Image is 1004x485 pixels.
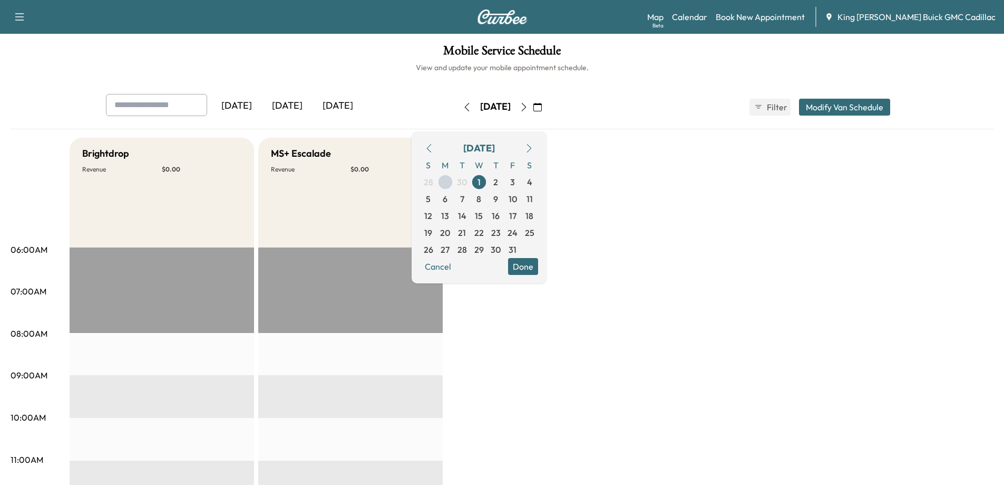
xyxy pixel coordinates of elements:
img: Curbee Logo [477,9,528,24]
span: 30 [491,243,501,256]
div: [DATE] [480,100,511,113]
span: 11 [527,193,533,205]
span: 15 [475,210,483,222]
h1: Mobile Service Schedule [11,44,993,62]
button: Filter [749,99,791,116]
span: S [420,157,437,174]
span: 2 [493,176,498,188]
span: 14 [458,210,466,222]
button: Done [508,258,538,275]
span: F [504,157,521,174]
span: W [471,157,488,174]
span: 1 [477,176,481,188]
span: 27 [441,243,450,256]
span: S [521,157,538,174]
span: T [454,157,471,174]
span: 29 [441,176,450,188]
h6: View and update your mobile appointment schedule. [11,62,993,73]
span: 16 [492,210,500,222]
span: 7 [460,193,464,205]
span: 18 [525,210,533,222]
a: Book New Appointment [716,11,805,23]
p: $ 0.00 [350,165,430,174]
h5: MS+ Escalade [271,146,331,161]
span: 9 [493,193,498,205]
a: MapBeta [647,11,664,23]
span: 26 [424,243,433,256]
a: Calendar [672,11,707,23]
p: 06:00AM [11,243,47,256]
button: Cancel [420,258,456,275]
span: 29 [474,243,484,256]
div: [DATE] [313,94,363,118]
span: King [PERSON_NAME] Buick GMC Cadillac [837,11,996,23]
span: 13 [441,210,449,222]
div: [DATE] [211,94,262,118]
div: Beta [652,22,664,30]
p: 10:00AM [11,411,46,424]
span: 31 [509,243,516,256]
span: 25 [525,226,534,239]
span: 21 [458,226,466,239]
span: 30 [457,176,467,188]
div: [DATE] [262,94,313,118]
span: T [488,157,504,174]
div: [DATE] [463,141,495,156]
span: 5 [426,193,431,205]
span: 4 [527,176,532,188]
span: 19 [424,226,432,239]
span: 28 [457,243,467,256]
p: 08:00AM [11,327,47,340]
span: 12 [424,210,432,222]
span: 17 [509,210,516,222]
h5: Brightdrop [82,146,129,161]
span: 28 [424,176,433,188]
span: 20 [440,226,450,239]
p: $ 0.00 [162,165,241,174]
span: 24 [508,226,518,239]
button: Modify Van Schedule [799,99,890,116]
p: Revenue [271,165,350,174]
p: 11:00AM [11,453,43,466]
p: Revenue [82,165,162,174]
span: 6 [443,193,447,205]
p: 09:00AM [11,369,47,382]
span: 8 [476,193,481,205]
p: 07:00AM [11,285,46,298]
span: M [437,157,454,174]
span: 22 [474,226,484,239]
span: 23 [491,226,501,239]
span: Filter [767,101,786,113]
span: 10 [509,193,517,205]
span: 3 [510,176,515,188]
